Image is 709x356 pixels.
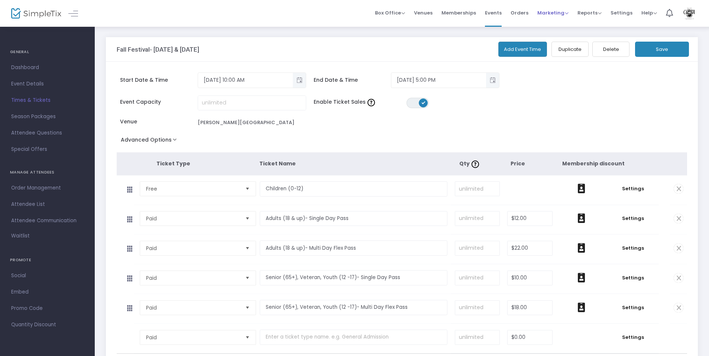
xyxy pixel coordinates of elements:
h3: Fall Festival- [DATE] & [DATE] [117,46,199,53]
button: Save [635,42,689,57]
input: Price [508,330,552,344]
span: Event Details [11,79,84,89]
span: Free [146,185,239,192]
input: Enter a ticket type name. e.g. General Admission [260,300,447,315]
input: Select date & time [391,74,486,86]
span: Settings [611,304,655,311]
span: Quantity Discount [11,320,84,330]
input: unlimited [455,330,500,344]
span: Marketing [537,9,569,16]
input: Select date & time [198,74,293,86]
span: Help [641,9,657,16]
input: unlimited [455,241,500,255]
input: Enter a ticket type name. e.g. General Admission [260,211,447,226]
h4: GENERAL [10,45,85,59]
span: Promo Code [11,304,84,313]
span: Price [511,160,525,167]
button: Toggle popup [486,73,499,88]
span: Embed [11,287,84,297]
span: Events [485,3,502,22]
button: Delete [592,42,629,57]
span: Settings [611,215,655,222]
input: unlimited [455,211,500,226]
span: Venues [414,3,433,22]
span: ON [421,101,425,104]
span: Times & Tickets [11,96,84,105]
button: Select [242,271,253,285]
input: Price [508,211,552,226]
input: Price [508,301,552,315]
input: Enter a ticket type name. e.g. General Admission [260,330,447,345]
span: Attendee Questions [11,128,84,138]
input: Enter a ticket type name. e.g. General Admission [260,181,447,197]
span: Settings [611,334,655,341]
img: question-mark [472,161,479,168]
span: Reports [577,9,602,16]
span: Enable Ticket Sales [314,98,407,106]
span: Paid [146,274,239,282]
span: Settings [611,3,632,22]
button: Select [242,211,253,226]
button: Duplicate [551,42,589,57]
div: [PERSON_NAME][GEOGRAPHIC_DATA] [198,119,294,126]
input: unlimited [455,271,500,285]
span: Paid [146,215,239,222]
span: Venue [120,118,198,126]
input: Enter a ticket type name. e.g. General Admission [260,240,447,256]
input: unlimited [455,182,500,196]
button: Select [242,182,253,196]
button: Advanced Options [117,135,184,148]
span: Membership discount [562,160,625,167]
span: Paid [146,334,239,341]
button: Toggle popup [293,73,306,88]
span: Attendee List [11,200,84,209]
button: Select [242,330,253,344]
span: Order Management [11,183,84,193]
span: Paid [146,245,239,252]
span: Social [11,271,84,281]
button: Add Event Time [498,42,547,57]
span: Season Packages [11,112,84,122]
span: End Date & Time [314,76,391,84]
span: Settings [611,245,655,252]
input: Price [508,271,552,285]
span: Qty [459,160,481,167]
span: Box Office [375,9,405,16]
h4: MANAGE ATTENDEES [10,165,85,180]
span: Paid [146,304,239,311]
span: Dashboard [11,63,84,72]
span: Special Offers [11,145,84,154]
span: Ticket Name [259,160,296,167]
span: Event Capacity [120,98,198,106]
span: Settings [611,274,655,282]
span: Ticket Type [156,160,190,167]
h4: PROMOTE [10,253,85,268]
span: Memberships [441,3,476,22]
span: Attendee Communication [11,216,84,226]
span: Start Date & Time [120,76,198,84]
input: Enter a ticket type name. e.g. General Admission [260,270,447,285]
span: Waitlist [11,232,30,240]
input: Price [508,241,552,255]
span: Settings [611,185,655,192]
span: Orders [511,3,528,22]
button: Select [242,301,253,315]
input: unlimited [455,301,500,315]
input: unlimited [198,96,306,110]
img: question-mark [368,99,375,106]
button: Select [242,241,253,255]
